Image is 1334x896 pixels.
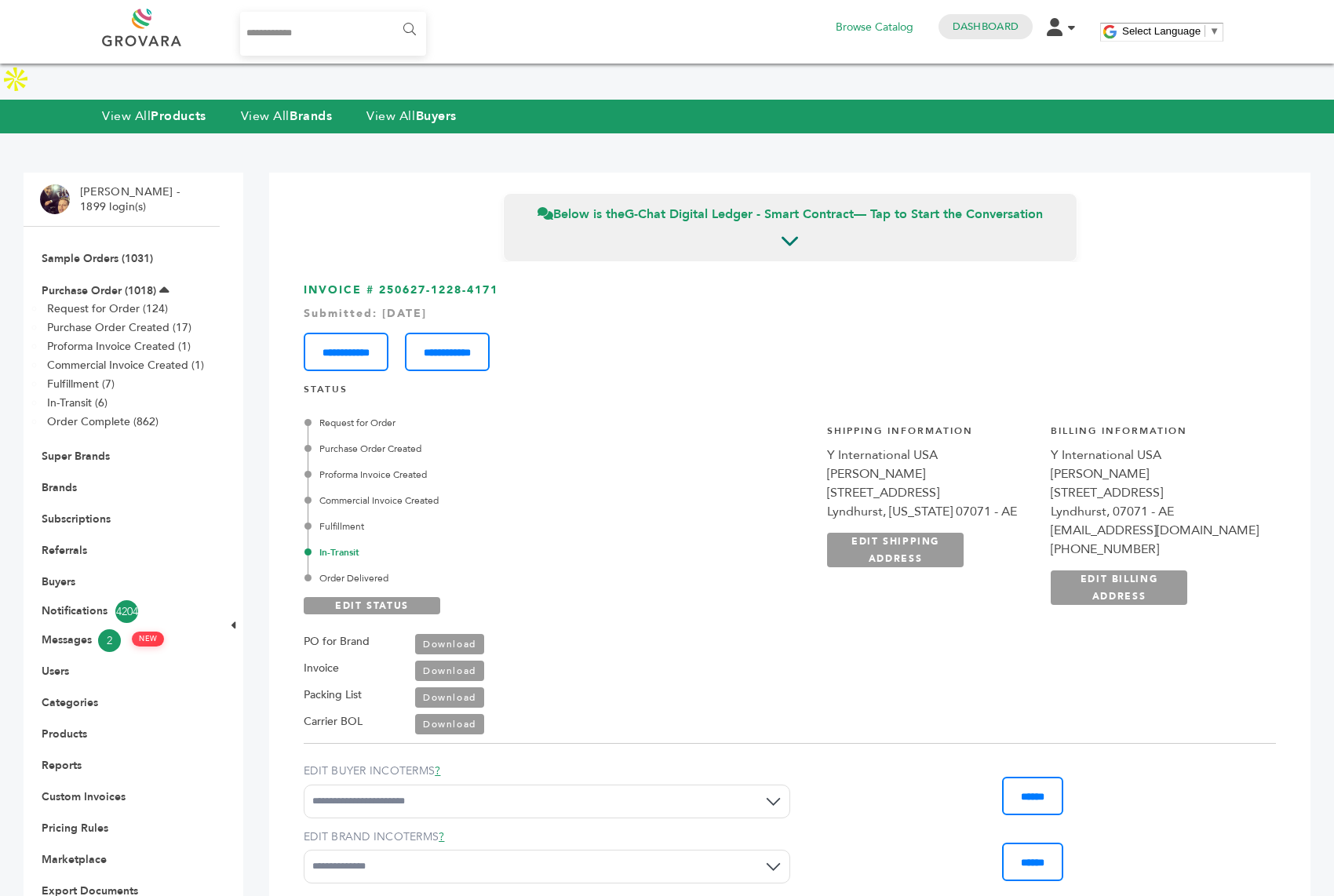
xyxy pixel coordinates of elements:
strong: Products [151,107,206,125]
span: 4204 [115,600,138,623]
a: Select Language​ [1122,25,1219,37]
a: EDIT STATUS [304,597,440,614]
div: Request for Order [308,416,644,430]
h4: STATUS [304,383,1276,404]
a: Purchase Order (1018) [42,283,156,298]
div: [PERSON_NAME] [1051,464,1259,483]
div: Purchase Order Created [308,442,644,456]
span: NEW [132,632,164,647]
a: Users [42,664,69,679]
a: Brands [42,480,77,495]
div: Proforma Invoice Created [308,468,644,482]
li: [PERSON_NAME] - 1899 login(s) [80,184,184,215]
a: Products [42,727,87,741]
a: Download [415,687,484,708]
div: [EMAIL_ADDRESS][DOMAIN_NAME] [1051,521,1259,540]
a: View AllProducts [102,107,206,125]
a: Proforma Invoice Created (1) [47,339,191,354]
input: Search... [240,12,426,56]
a: Order Complete (862) [47,414,159,429]
a: Dashboard [953,20,1019,34]
a: Pricing Rules [42,821,108,836]
a: EDIT BILLING ADDRESS [1051,570,1187,605]
a: Categories [42,695,98,710]
a: Subscriptions [42,512,111,526]
span: 2 [98,629,121,652]
div: [STREET_ADDRESS] [827,483,1035,502]
label: Packing List [304,686,362,705]
div: Y International USA [1051,446,1259,464]
div: Submitted: [DATE] [304,306,1276,322]
a: Super Brands [42,449,110,464]
label: EDIT BUYER INCOTERMS [304,763,790,779]
a: Notifications4204 [42,600,202,623]
strong: G-Chat Digital Ledger - Smart Contract [625,206,854,223]
a: Buyers [42,574,75,589]
span: Select Language [1122,25,1201,37]
a: Request for Order (124) [47,301,168,316]
a: Marketplace [42,852,107,867]
a: Referrals [42,543,87,558]
h4: Billing Information [1051,424,1259,446]
a: Purchase Order Created (17) [47,320,191,335]
a: Download [415,661,484,681]
div: Lyndhurst, 07071 - AE [1051,502,1259,521]
label: Invoice [304,659,339,678]
span: Below is the — Tap to Start the Conversation [538,206,1043,223]
a: Commercial Invoice Created (1) [47,358,204,373]
div: [STREET_ADDRESS] [1051,483,1259,502]
div: Commercial Invoice Created [308,494,644,508]
label: Carrier BOL [304,712,363,731]
a: View AllBrands [241,107,333,125]
a: Fulfillment (7) [47,377,115,392]
a: Messages2 NEW [42,629,202,652]
strong: Buyers [416,107,457,125]
a: Reports [42,758,82,773]
a: Sample Orders (1031) [42,251,153,266]
a: ? [435,763,440,778]
label: PO for Brand [304,632,370,651]
div: [PERSON_NAME] [827,464,1035,483]
div: [PHONE_NUMBER] [1051,540,1259,559]
div: In-Transit [308,545,644,559]
a: ? [439,829,444,844]
label: EDIT BRAND INCOTERMS [304,829,790,845]
a: In-Transit (6) [47,395,108,410]
a: Custom Invoices [42,789,126,804]
h4: Shipping Information [827,424,1035,446]
div: Y International USA [827,446,1035,464]
div: Order Delivered [308,571,644,585]
a: Download [415,634,484,654]
a: EDIT SHIPPING ADDRESS [827,533,964,567]
h3: INVOICE # 250627-1228-4171 [304,282,1276,371]
span: ▼ [1209,25,1219,37]
div: Lyndhurst, [US_STATE] 07071 - AE [827,502,1035,521]
a: View AllBuyers [366,107,457,125]
a: Browse Catalog [836,19,913,36]
a: Download [415,714,484,734]
strong: Brands [290,107,332,125]
div: Fulfillment [308,519,644,534]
